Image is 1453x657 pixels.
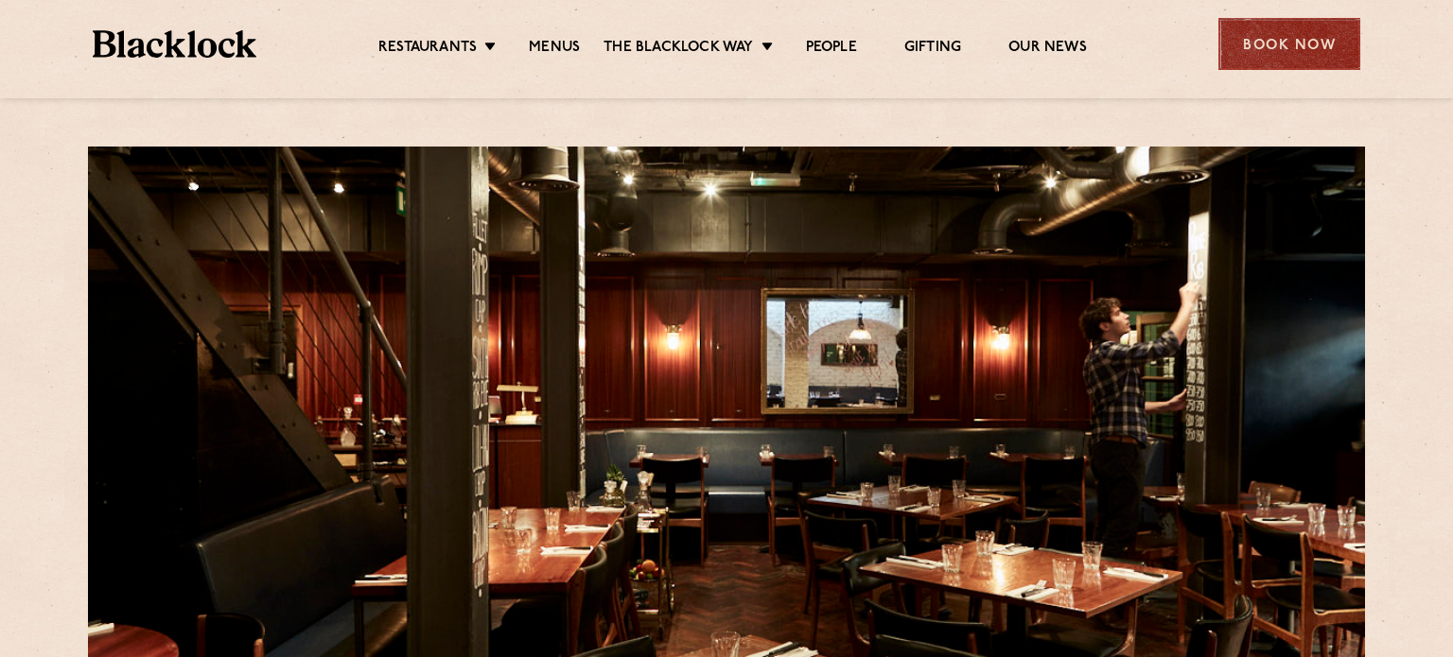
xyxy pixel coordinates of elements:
[1218,18,1360,70] div: Book Now
[378,39,477,60] a: Restaurants
[604,39,753,60] a: The Blacklock Way
[1008,39,1087,60] a: Our News
[529,39,580,60] a: Menus
[93,30,256,58] img: BL_Textured_Logo-footer-cropped.svg
[806,39,857,60] a: People
[904,39,961,60] a: Gifting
